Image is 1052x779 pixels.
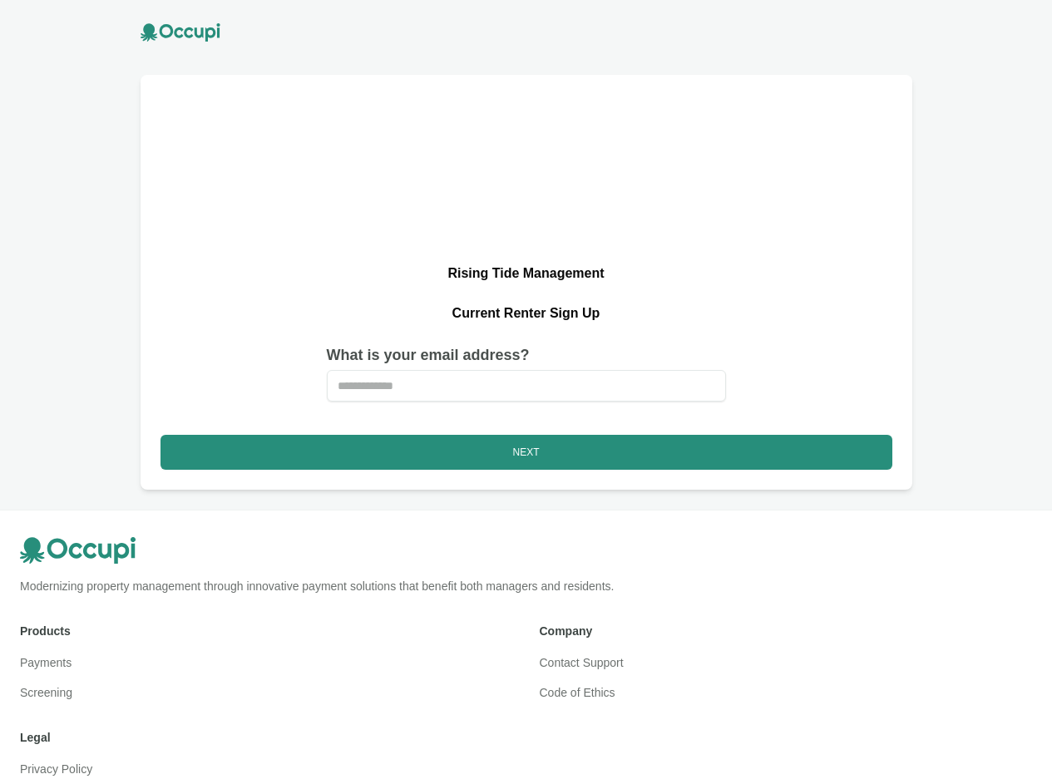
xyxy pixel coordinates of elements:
a: Code of Ethics [540,686,615,699]
nav: Products navigation [20,653,513,703]
nav: Company navigation [540,653,1033,703]
p: Modernizing property management through innovative payment solutions that benefit both managers a... [20,577,1032,596]
a: Payments [20,656,72,669]
a: Screening [20,686,72,699]
button: Next [161,435,892,470]
h2: Rising Tide Management [161,264,892,283]
img: Rising Tide Homes [371,128,682,244]
a: Contact Support [540,656,624,669]
h3: Products [20,623,513,639]
h2: What is your email address? [327,343,726,367]
h3: Company [540,623,1033,639]
a: Privacy Policy [20,762,92,776]
h2: Current Renter Sign Up [161,303,892,323]
h3: Legal [20,729,513,746]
